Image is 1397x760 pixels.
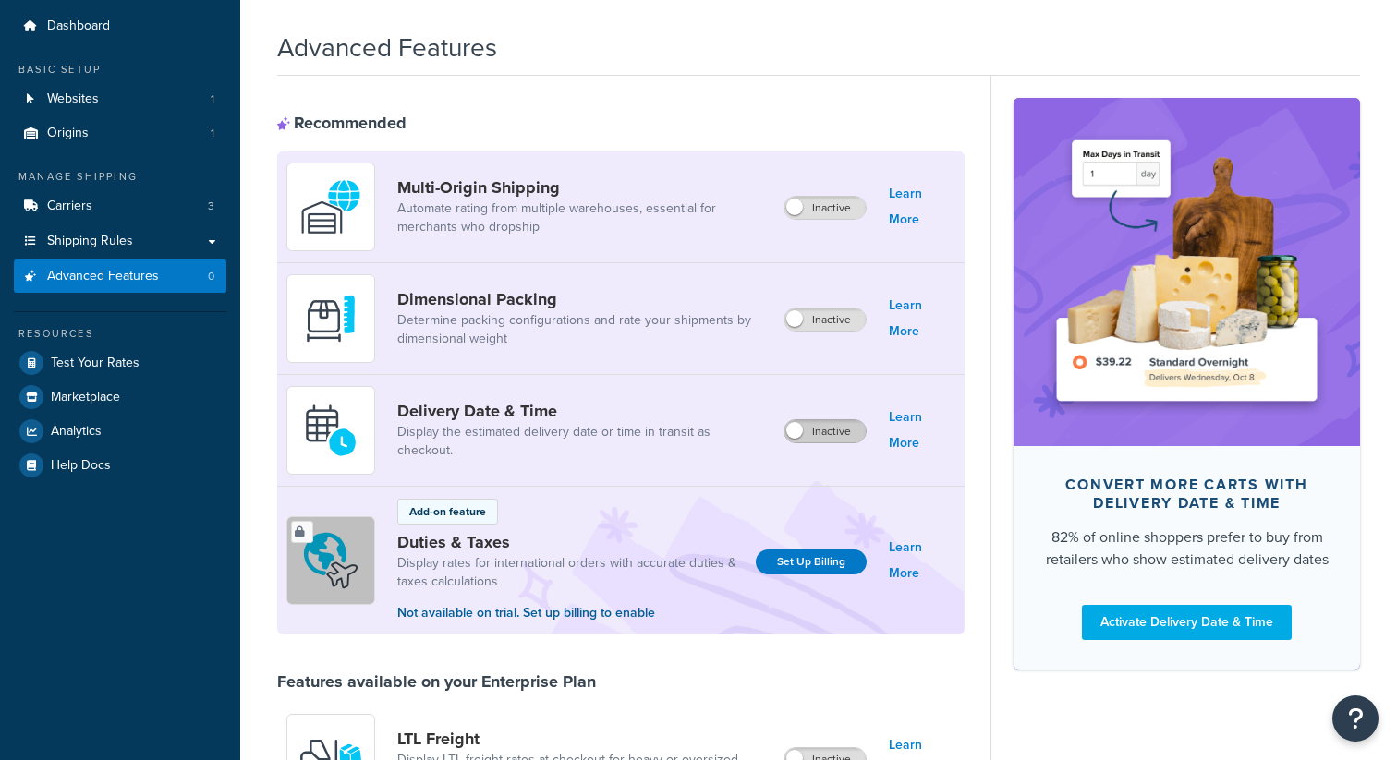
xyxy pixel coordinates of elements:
a: Test Your Rates [14,346,226,380]
a: Marketplace [14,380,226,414]
a: Display rates for international orders with accurate duties & taxes calculations [397,554,741,591]
li: Advanced Features [14,259,226,294]
img: gfkeb5ejjkALwAAAABJRU5ErkJggg== [298,398,363,463]
p: Not available on trial. Set up billing to enable [397,603,741,623]
div: Features available on your Enterprise Plan [277,671,596,692]
a: Duties & Taxes [397,532,741,552]
label: Inactive [784,197,866,219]
span: 1 [211,126,214,141]
label: Inactive [784,420,866,442]
div: Recommended [277,113,407,133]
a: Set Up Billing [756,549,867,574]
span: 0 [208,269,214,284]
div: Manage Shipping [14,169,226,185]
span: Marketplace [51,390,120,405]
li: Carriers [14,189,226,223]
span: Advanced Features [47,269,159,284]
span: 1 [211,91,214,107]
a: Dimensional Packing [397,289,769,309]
a: LTL Freight [397,729,769,749]
span: 3 [208,199,214,214]
span: Origins [47,126,89,141]
a: Activate Delivery Date & Time [1082,605,1292,640]
a: Delivery Date & Time [397,401,769,421]
div: Resources [14,326,226,342]
a: Websites1 [14,82,226,116]
span: Websites [47,91,99,107]
div: 82% of online shoppers prefer to buy from retailers who show estimated delivery dates [1043,526,1330,571]
span: Analytics [51,424,102,440]
a: Display the estimated delivery date or time in transit as checkout. [397,423,769,460]
a: Learn More [889,404,955,456]
a: Multi-Origin Shipping [397,177,769,198]
p: Add-on feature [409,503,486,520]
a: Determine packing configurations and rate your shipments by dimensional weight [397,311,769,348]
a: Learn More [889,293,955,344]
a: Automate rating from multiple warehouses, essential for merchants who dropship [397,199,769,236]
a: Learn More [889,535,955,586]
div: Convert more carts with delivery date & time [1043,476,1330,513]
h1: Advanced Features [277,30,497,66]
span: Help Docs [51,458,111,474]
span: Test Your Rates [51,356,140,371]
a: Analytics [14,415,226,448]
a: Shipping Rules [14,224,226,259]
li: Origins [14,116,226,151]
li: Websites [14,82,226,116]
span: Carriers [47,199,92,214]
div: Basic Setup [14,62,226,78]
img: DTVBYsAAAAAASUVORK5CYII= [298,286,363,351]
a: Advanced Features0 [14,259,226,294]
span: Shipping Rules [47,234,133,249]
a: Learn More [889,181,955,233]
label: Inactive [784,308,866,331]
button: Open Resource Center [1332,695,1379,742]
a: Help Docs [14,449,226,482]
a: Dashboard [14,9,226,43]
img: WatD5o0RtDAAAAAElFTkSuQmCC [298,175,363,239]
a: Carriers3 [14,189,226,223]
span: Dashboard [47,18,110,34]
a: Origins1 [14,116,226,151]
img: feature-image-ddt-36eae7f7280da8017bfb280eaccd9c446f90b1fe08728e4019434db127062ab4.png [1041,126,1332,417]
